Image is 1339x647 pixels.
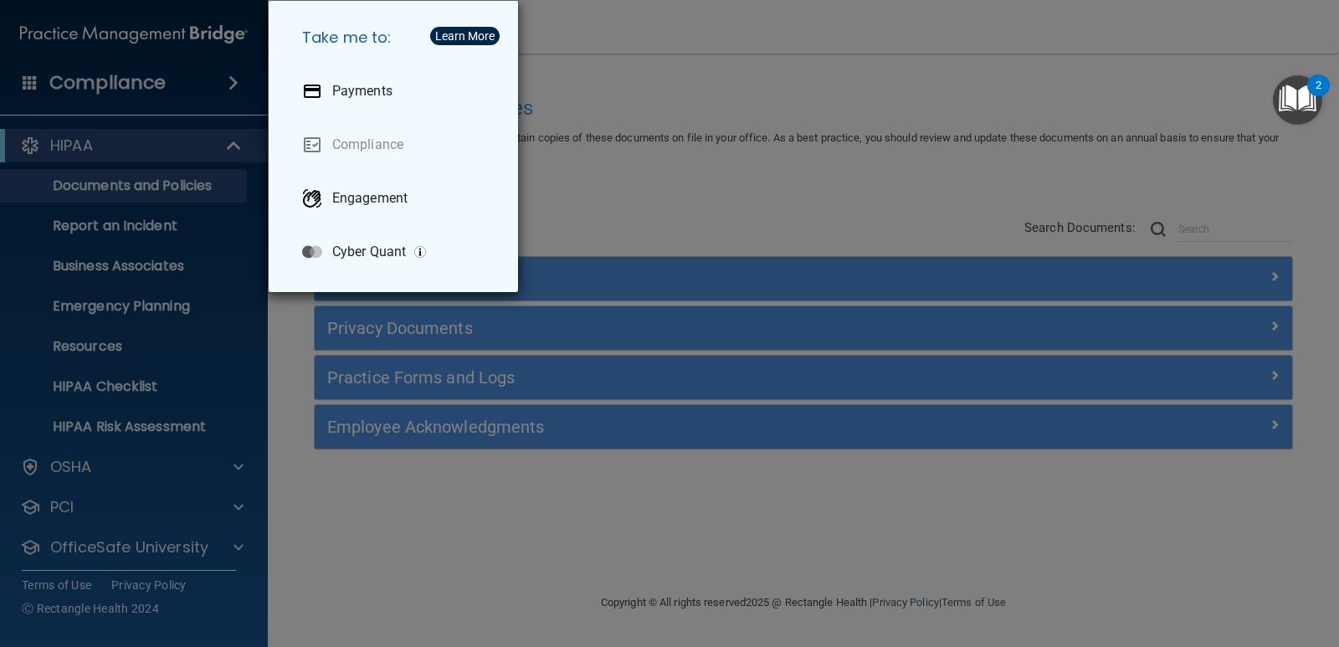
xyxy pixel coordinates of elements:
[435,30,495,42] div: Learn More
[289,175,505,222] a: Engagement
[1316,85,1321,107] div: 2
[289,14,505,61] h5: Take me to:
[289,121,505,168] a: Compliance
[1273,75,1322,125] button: Open Resource Center, 2 new notifications
[289,68,505,115] a: Payments
[332,244,406,260] p: Cyber Quant
[332,83,392,100] p: Payments
[289,229,505,275] a: Cyber Quant
[332,190,408,207] p: Engagement
[430,27,500,45] button: Learn More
